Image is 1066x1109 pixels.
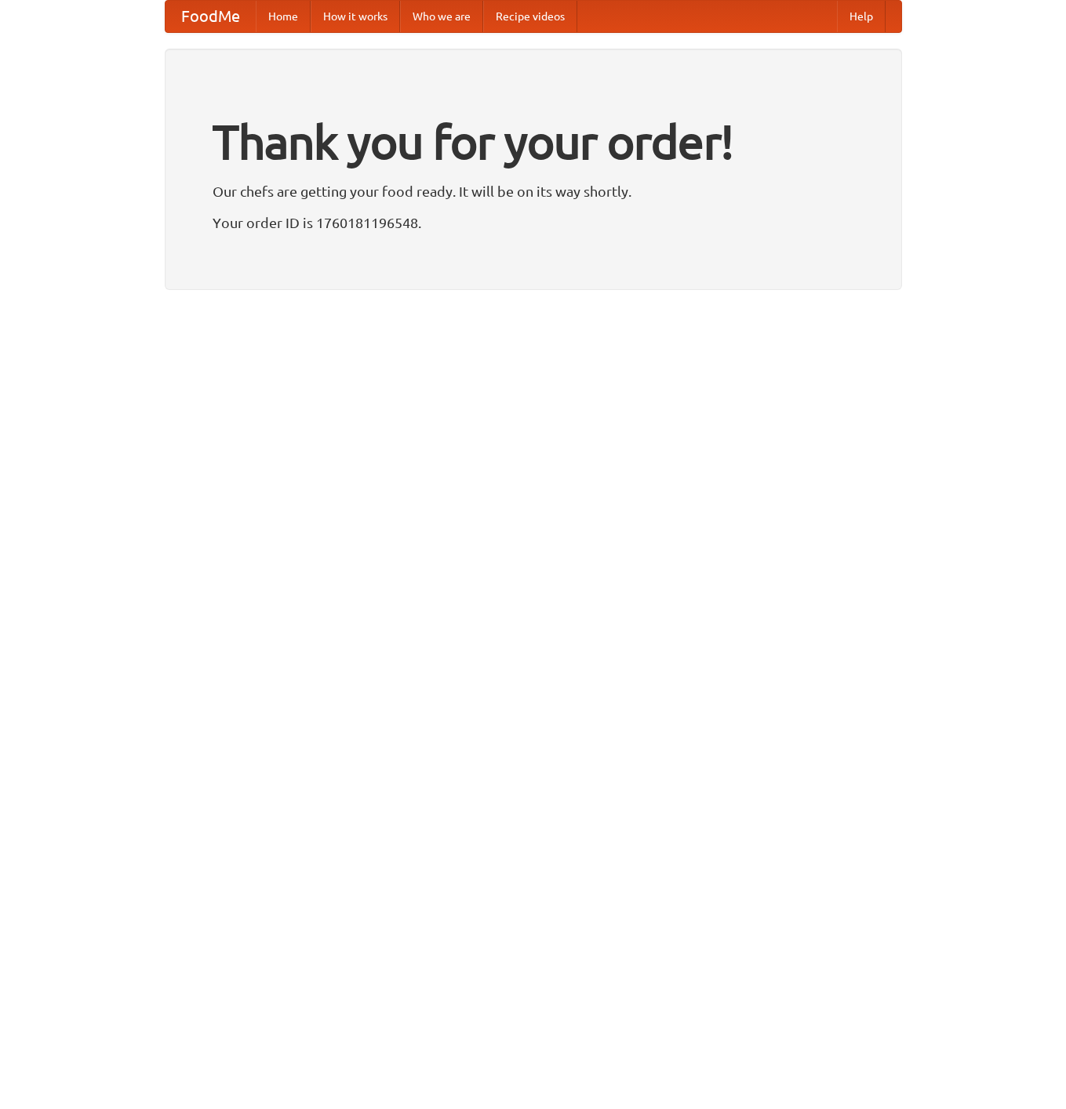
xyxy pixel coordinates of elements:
a: Help [837,1,886,32]
h1: Thank you for your order! [213,104,854,179]
a: How it works [311,1,400,32]
a: FoodMe [166,1,256,32]
a: Recipe videos [483,1,577,32]
a: Who we are [400,1,483,32]
a: Home [256,1,311,32]
p: Your order ID is 1760181196548. [213,211,854,234]
p: Our chefs are getting your food ready. It will be on its way shortly. [213,179,854,203]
